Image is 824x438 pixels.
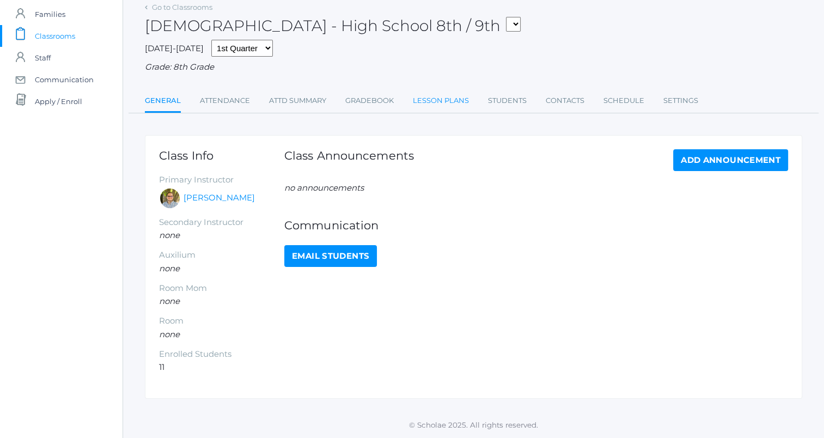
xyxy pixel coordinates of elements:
[159,329,180,339] em: none
[159,175,284,185] h5: Primary Instructor
[159,218,284,227] h5: Secondary Instructor
[35,25,75,47] span: Classrooms
[159,230,180,240] em: none
[488,90,527,112] a: Students
[152,3,212,11] a: Go to Classrooms
[284,149,414,168] h1: Class Announcements
[159,317,284,326] h5: Room
[35,69,94,90] span: Communication
[159,251,284,260] h5: Auxilium
[145,17,521,34] h2: [DEMOGRAPHIC_DATA] - High School 8th / 9th
[159,296,180,306] em: none
[413,90,469,112] a: Lesson Plans
[159,187,181,209] div: Kylen Braileanu
[663,90,698,112] a: Settings
[546,90,584,112] a: Contacts
[284,245,377,267] a: Email Students
[603,90,644,112] a: Schedule
[159,350,284,359] h5: Enrolled Students
[184,192,255,204] a: [PERSON_NAME]
[35,3,65,25] span: Families
[123,419,824,430] p: © Scholae 2025. All rights reserved.
[200,90,250,112] a: Attendance
[284,182,364,193] em: no announcements
[284,219,788,232] h1: Communication
[159,149,284,162] h1: Class Info
[269,90,326,112] a: Attd Summary
[145,90,181,113] a: General
[673,149,788,171] a: Add Announcement
[159,361,284,374] li: 11
[145,61,802,74] div: Grade: 8th Grade
[159,284,284,293] h5: Room Mom
[345,90,394,112] a: Gradebook
[159,263,180,273] em: none
[145,43,204,53] span: [DATE]-[DATE]
[35,47,51,69] span: Staff
[35,90,82,112] span: Apply / Enroll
